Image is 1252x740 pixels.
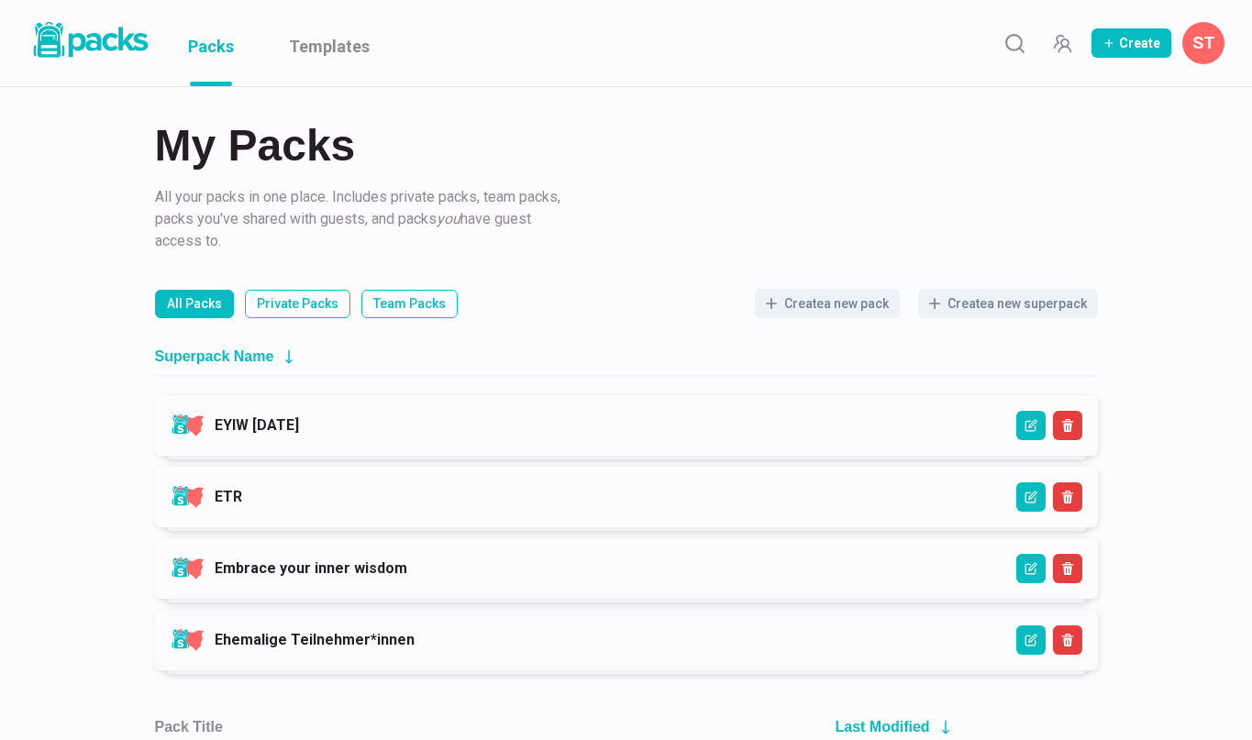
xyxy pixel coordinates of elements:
button: Delete Superpack [1053,554,1082,583]
button: Edit [1016,625,1046,655]
button: Manage Team Invites [1044,25,1080,61]
h2: Pack Title [155,718,223,735]
button: Edit [1016,411,1046,440]
button: Create Pack [1091,28,1171,58]
button: Createa new superpack [918,289,1098,318]
i: you [437,210,460,227]
p: All your packs in one place. Includes private packs, team packs, packs you've shared with guests,... [155,186,568,252]
p: Private Packs [257,294,338,314]
h2: Superpack Name [155,348,274,365]
button: Edit [1016,482,1046,512]
a: Packs logo [28,18,151,68]
button: Delete Superpack [1053,482,1082,512]
img: Packs logo [28,18,151,61]
button: Search [996,25,1033,61]
button: Edit [1016,554,1046,583]
p: Team Packs [373,294,446,314]
button: Savina Tilmann [1182,22,1224,64]
h2: My Packs [155,124,1098,168]
button: Createa new pack [755,289,900,318]
p: All Packs [167,294,222,314]
button: Delete Superpack [1053,625,1082,655]
button: Delete Superpack [1053,411,1082,440]
h2: Last Modified [836,718,930,735]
